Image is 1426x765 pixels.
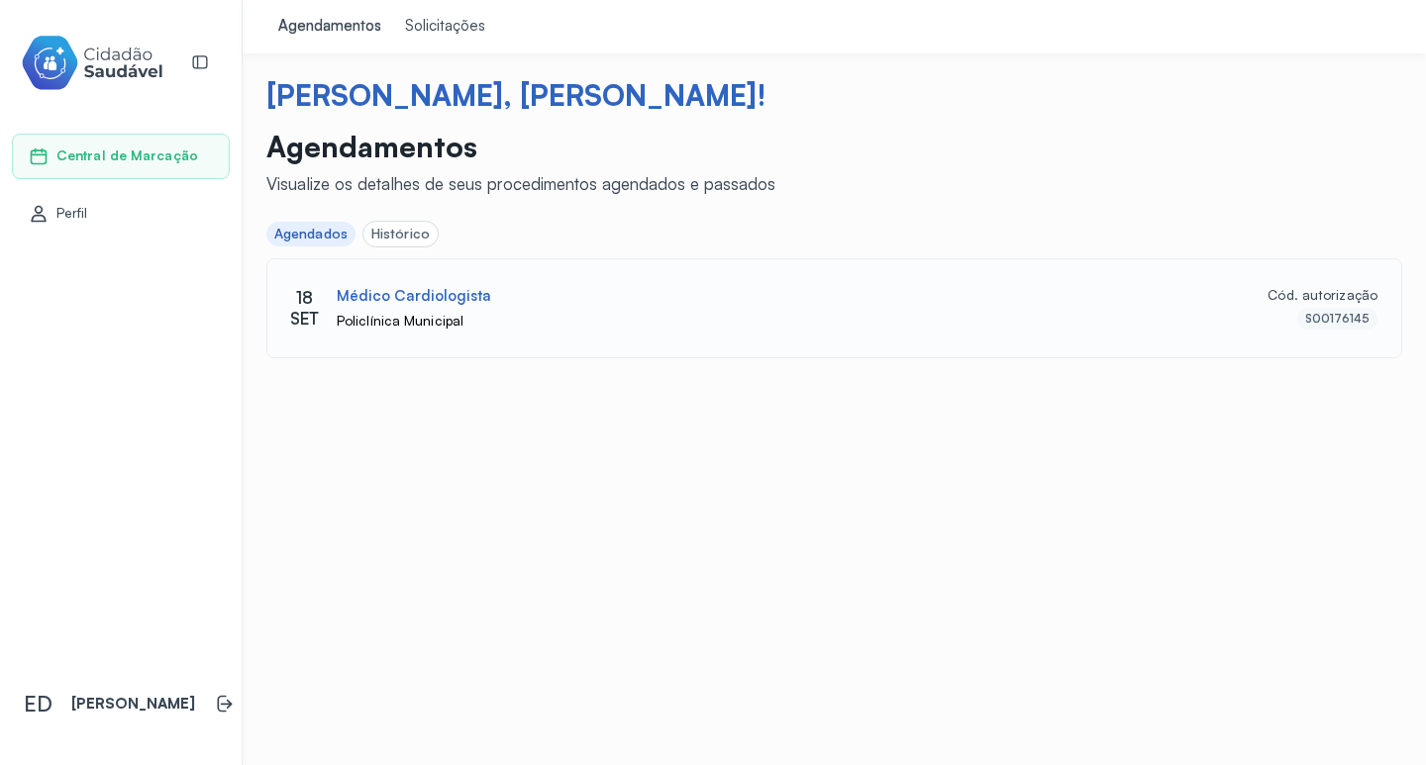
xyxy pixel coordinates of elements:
[371,226,430,242] div: Histórico
[1240,287,1377,330] div: Cód. autorização
[1305,312,1370,326] div: S00176145
[266,129,775,164] p: Agendamentos
[71,695,195,714] p: [PERSON_NAME]
[274,226,348,242] div: Agendados
[56,147,198,164] span: Central de Marcação
[337,287,491,306] div: Médico Cardiologista
[405,17,485,37] div: Solicitações
[296,287,313,308] div: 18
[21,32,163,94] img: cidadao-saudavel-filled-logo.svg
[56,205,88,222] span: Perfil
[278,17,381,37] div: Agendamentos
[29,146,213,166] a: Central de Marcação
[290,308,319,329] div: SET
[266,173,775,194] div: Visualize os detalhes de seus procedimentos agendados e passados
[337,313,1232,330] div: Policlínica Municipal
[266,77,1402,113] div: [PERSON_NAME], [PERSON_NAME]!
[24,691,52,717] span: ED
[29,204,213,224] a: Perfil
